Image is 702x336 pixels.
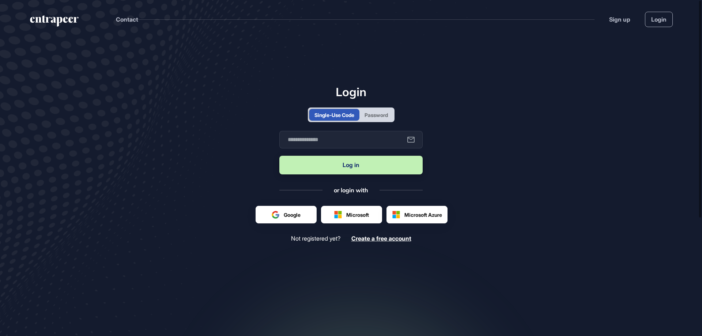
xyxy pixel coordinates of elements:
div: or login with [334,186,368,194]
span: Not registered yet? [291,235,340,242]
a: entrapeer-logo [29,15,79,29]
a: Login [645,12,673,27]
div: Password [365,111,388,119]
a: Sign up [609,15,630,24]
button: Log in [279,156,423,174]
div: Single-Use Code [314,111,354,119]
button: Contact [116,15,138,24]
a: Create a free account [351,235,411,242]
h1: Login [279,85,423,99]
